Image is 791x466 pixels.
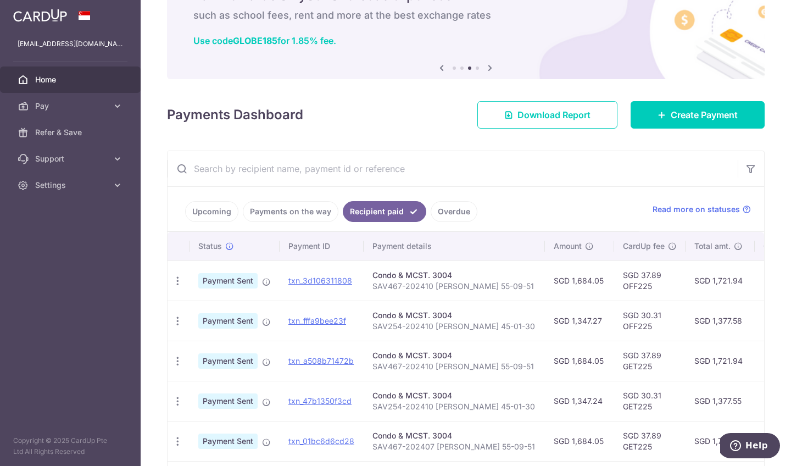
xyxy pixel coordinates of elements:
[372,401,536,412] p: SAV254-202410 [PERSON_NAME] 45-01-30
[198,353,258,369] span: Payment Sent
[554,241,582,252] span: Amount
[364,232,545,260] th: Payment details
[372,350,536,361] div: Condo & MCST. 3004
[243,201,338,222] a: Payments on the way
[477,101,617,129] a: Download Report
[686,421,755,461] td: SGD 1,721.94
[372,321,536,332] p: SAV254-202410 [PERSON_NAME] 45-01-30
[288,396,352,406] a: txn_47b1350f3cd
[280,232,364,260] th: Payment ID
[288,436,354,446] a: txn_01bc6d6cd28
[193,9,738,22] h6: such as school fees, rent and more at the best exchange rates
[614,381,686,421] td: SGD 30.31 GET225
[686,381,755,421] td: SGD 1,377.55
[372,430,536,441] div: Condo & MCST. 3004
[623,241,665,252] span: CardUp fee
[545,301,614,341] td: SGD 1,347.27
[233,35,277,46] b: GLOBE185
[372,390,536,401] div: Condo & MCST. 3004
[614,421,686,461] td: SGD 37.89 GET225
[545,260,614,301] td: SGD 1,684.05
[343,201,426,222] a: Recipient paid
[614,260,686,301] td: SGD 37.89 OFF225
[35,127,108,138] span: Refer & Save
[372,361,536,372] p: SAV467-202410 [PERSON_NAME] 55-09-51
[35,74,108,85] span: Home
[288,316,346,325] a: txn_fffa9bee23f
[198,434,258,449] span: Payment Sent
[686,341,755,381] td: SGD 1,721.94
[545,421,614,461] td: SGD 1,684.05
[517,108,591,121] span: Download Report
[686,301,755,341] td: SGD 1,377.58
[198,241,222,252] span: Status
[198,273,258,289] span: Payment Sent
[168,151,738,186] input: Search by recipient name, payment id or reference
[686,260,755,301] td: SGD 1,721.94
[653,204,751,215] a: Read more on statuses
[35,153,108,164] span: Support
[431,201,477,222] a: Overdue
[288,356,354,365] a: txn_a508b71472b
[372,310,536,321] div: Condo & MCST. 3004
[167,105,303,125] h4: Payments Dashboard
[694,241,731,252] span: Total amt.
[198,393,258,409] span: Payment Sent
[18,38,123,49] p: [EMAIL_ADDRESS][DOMAIN_NAME]
[614,341,686,381] td: SGD 37.89 GET225
[372,441,536,452] p: SAV467-202407 [PERSON_NAME] 55-09-51
[35,180,108,191] span: Settings
[13,9,67,22] img: CardUp
[614,301,686,341] td: SGD 30.31 OFF225
[198,313,258,329] span: Payment Sent
[545,341,614,381] td: SGD 1,684.05
[720,433,780,461] iframe: Opens a widget where you can find more information
[545,381,614,421] td: SGD 1,347.24
[653,204,740,215] span: Read more on statuses
[671,108,738,121] span: Create Payment
[372,270,536,281] div: Condo & MCST. 3004
[35,101,108,112] span: Pay
[193,35,336,46] a: Use codeGLOBE185for 1.85% fee.
[372,281,536,292] p: SAV467-202410 [PERSON_NAME] 55-09-51
[288,276,352,285] a: txn_3d106311808
[185,201,238,222] a: Upcoming
[631,101,765,129] a: Create Payment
